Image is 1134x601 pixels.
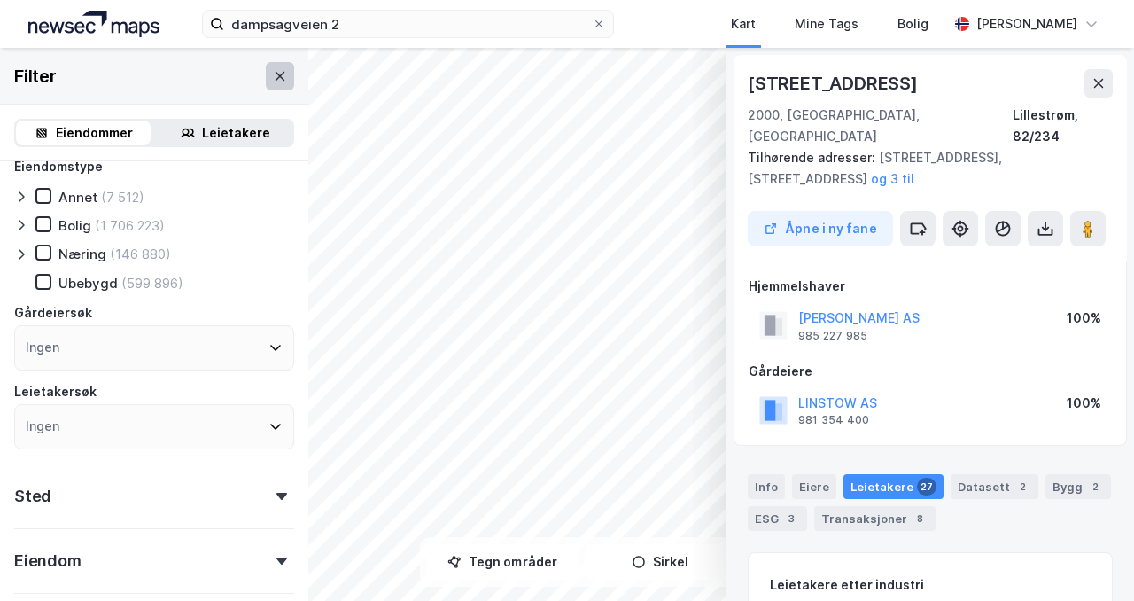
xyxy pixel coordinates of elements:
button: Åpne i ny fane [748,211,893,246]
iframe: Chat Widget [1045,516,1134,601]
button: Tegn områder [427,544,578,580]
div: Bygg [1045,474,1111,499]
div: ESG [748,506,807,531]
div: Annet [58,189,97,206]
div: Kart [731,13,756,35]
div: 100% [1067,308,1101,329]
div: Mine Tags [795,13,858,35]
div: Filter [14,62,57,90]
div: Gårdeiere [749,361,1112,382]
button: Sirkel [585,544,735,580]
div: (7 512) [101,189,144,206]
div: Leietakere [843,474,944,499]
div: Leietakere etter industri [770,574,1091,596]
div: Eiendom [14,550,82,572]
div: (599 896) [121,275,183,292]
div: 3 [782,510,800,527]
input: Søk på adresse, matrikkel, gårdeiere, leietakere eller personer [224,11,592,37]
div: (1 706 223) [95,217,165,234]
div: Ubebygd [58,275,118,292]
span: Tilhørende adresser: [748,150,879,165]
div: Transaksjoner [814,506,936,531]
div: 2 [1086,478,1104,496]
div: [STREET_ADDRESS] [748,69,921,98]
div: Bolig [58,217,91,234]
div: Gårdeiersøk [14,302,92,324]
div: Ingen [26,337,59,358]
div: Eiendomstype [14,156,103,177]
div: Bolig [897,13,928,35]
div: [PERSON_NAME] [976,13,1077,35]
div: Kontrollprogram for chat [1045,516,1134,601]
div: 985 227 985 [798,329,867,343]
div: Datasett [951,474,1038,499]
img: logo.a4113a55bc3d86da70a041830d287a7e.svg [28,11,159,37]
div: Eiere [792,474,836,499]
div: (146 880) [110,246,171,262]
div: 981 354 400 [798,413,869,427]
div: Næring [58,246,106,262]
div: 8 [911,510,928,527]
div: Leietakere [202,122,270,144]
div: Sted [14,486,51,507]
div: Lillestrøm, 82/234 [1013,105,1113,147]
div: [STREET_ADDRESS], [STREET_ADDRESS] [748,147,1099,190]
div: 2 [1014,478,1031,496]
div: 100% [1067,393,1101,414]
div: 2000, [GEOGRAPHIC_DATA], [GEOGRAPHIC_DATA] [748,105,1013,147]
div: 27 [917,478,936,496]
div: Info [748,474,785,499]
div: Eiendommer [56,122,133,144]
div: Ingen [26,416,59,437]
div: Hjemmelshaver [749,276,1112,297]
div: Leietakersøk [14,381,97,402]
